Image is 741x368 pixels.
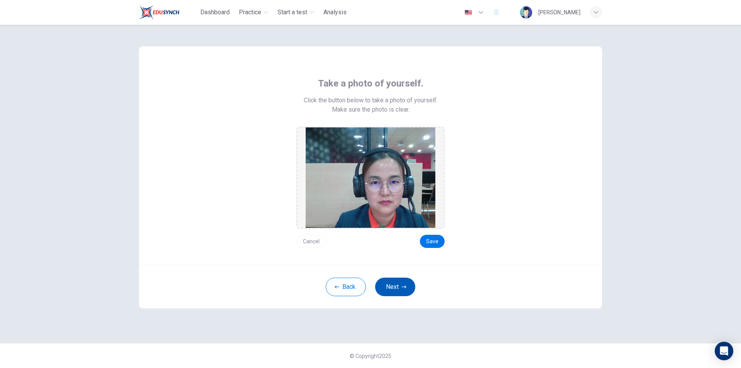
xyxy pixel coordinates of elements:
span: Click the button below to take a photo of yourself. [304,96,438,105]
span: © Copyright 2025 [350,353,391,359]
span: Make sure the photo is clear. [332,105,409,114]
img: preview screemshot [306,127,435,228]
button: Next [375,278,415,296]
img: en [464,10,473,15]
span: Start a test [277,8,307,17]
button: Save [420,235,445,248]
button: Cancel [296,235,326,248]
span: Take a photo of yourself. [318,77,423,90]
img: Profile picture [520,6,532,19]
span: Analysis [323,8,347,17]
div: [PERSON_NAME] [538,8,580,17]
button: Start a test [274,5,317,19]
img: Train Test logo [139,5,179,20]
button: Practice [236,5,271,19]
span: Practice [239,8,261,17]
button: Dashboard [197,5,233,19]
button: Back [326,278,366,296]
button: Analysis [320,5,350,19]
a: Train Test logo [139,5,197,20]
span: Dashboard [200,8,230,17]
div: Open Intercom Messenger [715,342,733,360]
